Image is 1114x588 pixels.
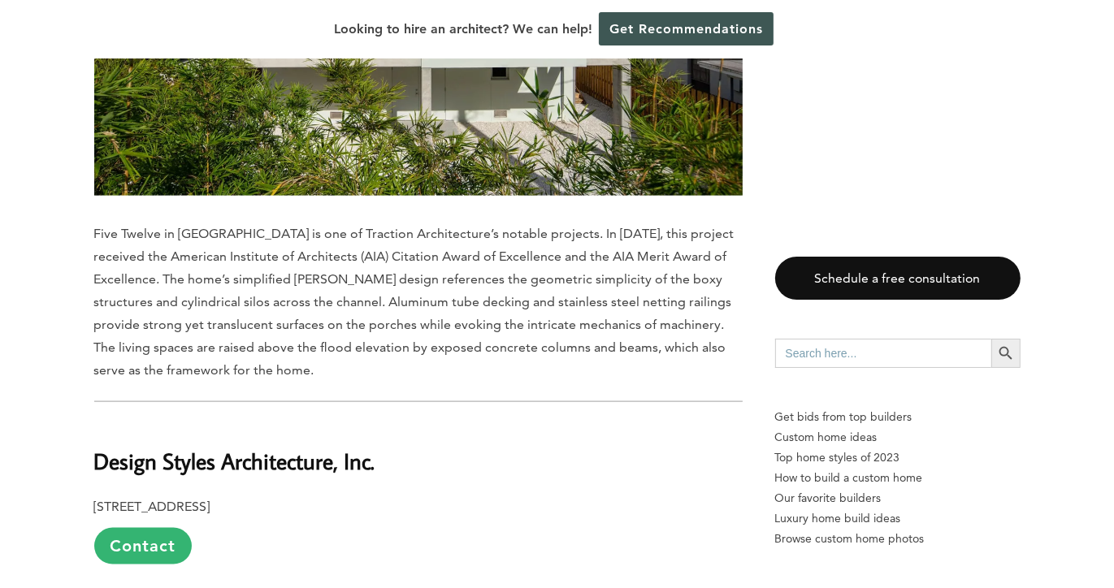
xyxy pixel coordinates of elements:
[775,447,1021,468] a: Top home styles of 2023
[775,529,1021,549] a: Browse custom home photos
[775,488,1021,508] a: Our favorite builders
[803,472,1094,569] iframe: Drift Widget Chat Controller
[94,226,735,378] span: Five Twelve in [GEOGRAPHIC_DATA] is one of Traction Architecture’s notable projects. In [DATE], t...
[775,407,1021,427] p: Get bids from top builders
[775,257,1021,300] a: Schedule a free consultation
[94,499,210,514] b: [STREET_ADDRESS]
[775,508,1021,529] a: Luxury home build ideas
[599,12,774,45] a: Get Recommendations
[94,447,375,475] b: Design Styles Architecture, Inc.
[997,344,1015,362] svg: Search
[775,339,991,368] input: Search here...
[775,468,1021,488] a: How to build a custom home
[94,528,192,564] a: Contact
[775,427,1021,447] a: Custom home ideas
